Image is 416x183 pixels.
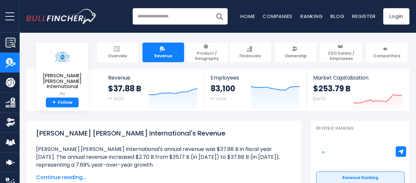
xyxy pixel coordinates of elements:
[316,126,405,131] p: Revenue Ranking
[46,98,79,108] a: +Follow
[211,83,235,94] strong: 83,100
[41,46,84,98] a: [PERSON_NAME] [PERSON_NAME] International PM
[383,8,409,25] a: Login
[313,83,350,94] strong: $253.79 B
[52,100,56,105] strong: +
[240,13,255,20] a: Home
[186,43,228,62] a: Product / Geography
[26,9,97,24] img: Bullfincher logo
[36,145,292,169] li: [PERSON_NAME] [PERSON_NAME] International's annual revenue was $37.88 B in fiscal year [DATE]. Th...
[211,96,226,101] small: FY 2024
[211,75,299,81] span: Employees
[313,96,326,101] small: [DATE]
[154,53,172,59] span: Revenue
[102,69,204,111] a: Revenue $37.88 B FY 2024
[36,174,292,181] span: Continue reading...
[108,83,141,94] strong: $37.88 B
[204,69,306,111] a: Employees 83,100 FY 2024
[319,148,327,156] img: Philip Morris International competitors logo
[230,43,271,62] a: Financials
[97,43,139,62] a: Overview
[26,9,97,24] a: Go to homepage
[189,51,225,61] span: Product / Geography
[366,43,407,62] a: Competitors
[6,118,15,127] img: Ownership
[331,13,344,20] a: Blog
[239,53,261,59] span: Financials
[41,91,83,97] small: PM
[108,53,127,59] span: Overview
[307,69,409,111] a: Market Capitalization $253.79 B [DATE]
[300,13,323,20] a: Ranking
[285,53,307,59] span: Ownership
[323,51,359,61] span: CEO Salary / Employees
[352,13,375,20] a: Register
[263,13,293,20] a: Companies
[108,96,124,101] small: FY 2024
[41,73,83,89] span: [PERSON_NAME] [PERSON_NAME] International
[373,53,400,59] span: Competitors
[211,8,228,25] button: Search
[108,75,198,81] span: Revenue
[275,43,316,62] a: Ownership
[142,43,184,62] a: Revenue
[320,43,362,62] a: CEO Salary / Employees
[313,75,402,81] span: Market Capitalization
[36,128,292,138] h1: [PERSON_NAME] [PERSON_NAME] International's Revenue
